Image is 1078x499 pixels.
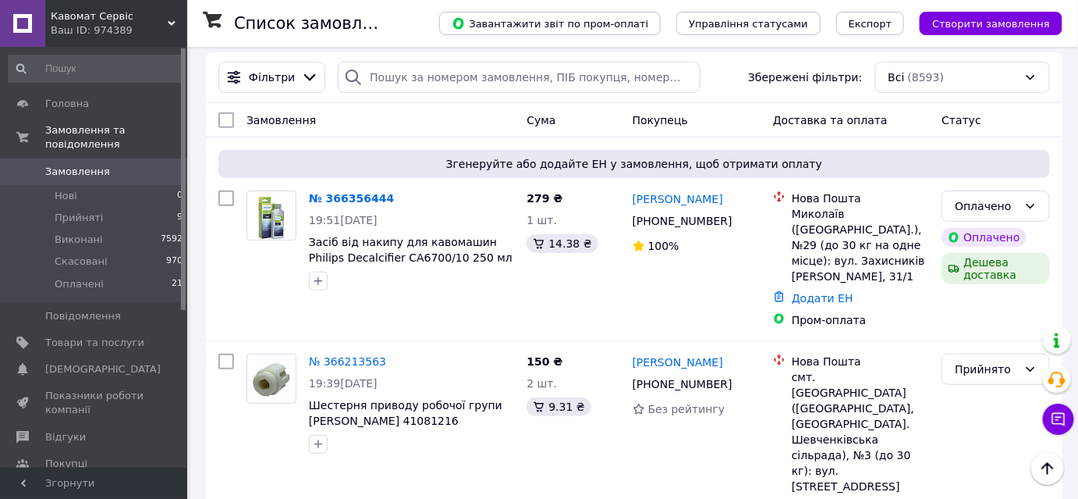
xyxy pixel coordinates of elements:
a: [PERSON_NAME] [633,355,723,370]
span: Завантажити звіт по пром-оплаті [452,16,648,30]
img: Фото товару [247,359,296,399]
div: Пром-оплата [792,312,929,328]
button: Експорт [836,12,905,35]
span: Доставка та оплата [773,114,888,127]
a: Додати ЕН [792,292,853,305]
a: Створити замовлення [904,16,1062,29]
span: Замовлення [246,114,316,127]
div: Дешева доставка [941,253,1050,284]
span: Замовлення [45,165,110,179]
span: 1 шт. [527,214,557,226]
span: 19:39[DATE] [309,377,378,390]
span: Замовлення та повідомлення [45,123,187,151]
span: Показники роботи компанії [45,389,144,417]
span: Кавомат Сервіс [51,9,168,23]
div: 14.38 ₴ [527,234,598,253]
span: Повідомлення [45,309,121,323]
span: 7592 [161,233,183,247]
div: Нова Пошта [792,191,929,206]
h1: Список замовлень [234,14,392,33]
div: 9.31 ₴ [527,397,590,416]
a: № 366356444 [309,192,394,205]
span: Згенеруйте або додайте ЕН у замовлення, щоб отримати оплату [225,156,1044,172]
span: Оплачені [55,277,104,291]
button: Управління статусами [676,12,821,35]
span: Товари та послуги [45,336,144,350]
span: 2 шт. [527,377,557,390]
span: 100% [648,240,679,252]
span: Експорт [849,18,892,30]
span: 279 ₴ [527,192,562,205]
button: Наверх [1031,452,1064,485]
span: Головна [45,97,89,111]
span: Збережені фільтри: [748,70,862,85]
div: Оплачено [941,228,1026,247]
a: Фото товару [246,354,296,404]
div: Оплачено [955,198,1018,215]
input: Пошук за номером замовлення, ПІБ покупця, номером телефону, Email, номером накладної [338,62,700,93]
span: Відгуки [45,430,86,444]
span: 21 [172,277,183,291]
a: [PERSON_NAME] [633,191,723,207]
span: [DEMOGRAPHIC_DATA] [45,362,161,376]
span: Фільтри [249,70,295,85]
div: Миколаїв ([GEOGRAPHIC_DATA].), №29 (до 30 кг на одне місце): вул. Захисників [PERSON_NAME], 31/1 [792,206,929,284]
span: Статус [941,114,981,127]
span: Скасовані [55,255,108,269]
button: Чат з покупцем [1043,404,1074,435]
div: Нова Пошта [792,354,929,369]
button: Створити замовлення [920,12,1062,35]
div: [PHONE_NUMBER] [629,373,736,395]
span: 970 [166,255,183,269]
a: Шестерня приводу робочої групи [PERSON_NAME] 41081216 [309,399,502,427]
span: Прийняті [55,211,103,225]
div: Ваш ID: 974389 [51,23,187,37]
span: Cума [527,114,555,127]
div: Прийнято [955,361,1018,378]
a: № 366213563 [309,355,386,368]
span: (8593) [908,71,945,84]
span: 9 [177,211,183,225]
span: 19:51[DATE] [309,214,378,226]
span: Виконані [55,233,103,247]
span: Покупець [633,114,688,127]
span: Покупці [45,457,87,471]
span: 150 ₴ [527,355,562,368]
span: Управління статусами [689,18,808,30]
span: Всі [888,70,905,85]
img: Фото товару [250,191,294,240]
div: смт. [GEOGRAPHIC_DATA] ([GEOGRAPHIC_DATA], [GEOGRAPHIC_DATA]. Шевченківська сільрада), №3 (до 30 ... [792,369,929,494]
a: Засіб від накипу для кавомашин Philips Decalcifier CA6700/10 250 мл [309,236,512,264]
span: Нові [55,189,77,203]
button: Завантажити звіт по пром-оплаті [439,12,661,35]
span: Без рейтингу [648,403,725,415]
a: Фото товару [246,191,296,241]
span: 0 [177,189,183,203]
input: Пошук [8,55,184,83]
div: [PHONE_NUMBER] [629,210,736,232]
span: Створити замовлення [932,18,1050,30]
